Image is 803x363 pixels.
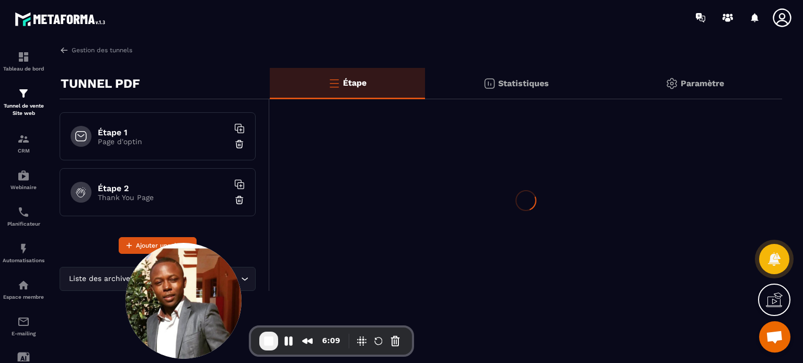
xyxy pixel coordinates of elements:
[3,294,44,300] p: Espace membre
[3,184,44,190] p: Webinaire
[3,331,44,336] p: E-mailing
[17,279,30,291] img: automations
[17,315,30,328] img: email
[3,221,44,227] p: Planificateur
[17,206,30,218] img: scheduler
[98,137,228,146] p: Page d'optin
[61,73,140,94] p: TUNNEL PDF
[66,273,136,285] span: Liste des archives
[60,267,256,291] div: Search for option
[3,125,44,161] a: formationformationCRM
[666,77,678,90] img: setting-gr.5f69749f.svg
[343,78,366,88] p: Étape
[98,127,228,137] h6: Étape 1
[15,9,109,29] img: logo
[3,102,44,117] p: Tunnel de vente Site web
[498,78,549,88] p: Statistiques
[759,321,790,353] div: Ouvrir le chat
[3,43,44,79] a: formationformationTableau de bord
[136,240,191,251] span: Ajouter une étape
[98,193,228,202] p: Thank You Page
[234,195,245,205] img: trash
[3,257,44,263] p: Automatisations
[3,235,44,271] a: automationsautomationsAutomatisations
[234,139,245,149] img: trash
[3,161,44,198] a: automationsautomationsWebinaire
[17,87,30,100] img: formation
[98,183,228,193] h6: Étape 2
[60,45,69,55] img: arrow
[3,66,44,72] p: Tableau de bord
[17,169,30,182] img: automations
[3,271,44,308] a: automationsautomationsEspace membre
[483,77,496,90] img: stats.20deebd0.svg
[119,237,197,254] button: Ajouter une étape
[3,308,44,344] a: emailemailE-mailing
[3,148,44,154] p: CRM
[17,51,30,63] img: formation
[681,78,724,88] p: Paramètre
[17,133,30,145] img: formation
[17,242,30,255] img: automations
[60,45,132,55] a: Gestion des tunnels
[3,79,44,125] a: formationformationTunnel de vente Site web
[3,198,44,235] a: schedulerschedulerPlanificateur
[328,77,340,89] img: bars-o.4a397970.svg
